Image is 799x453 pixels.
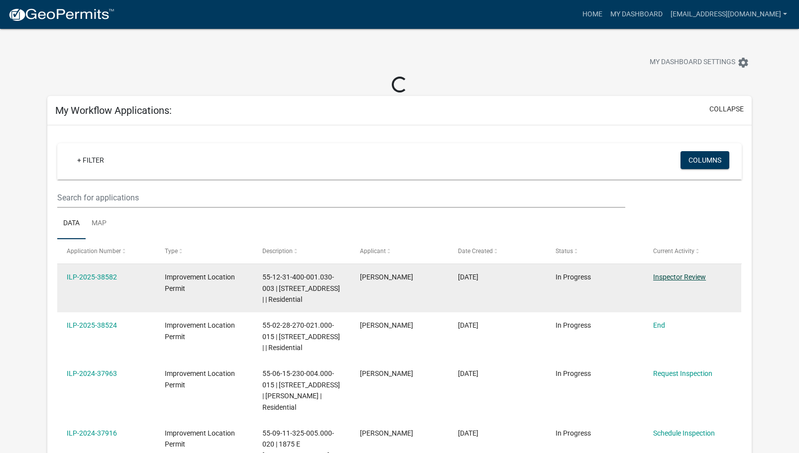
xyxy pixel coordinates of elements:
[458,429,478,437] span: 07/03/2024
[262,369,340,411] span: 55-06-15-230-004.000-015 | 9725 N SUMMER RIDGE CT | Katie Colon | Residential
[360,248,386,255] span: Applicant
[556,273,591,281] span: In Progress
[653,321,665,329] a: End
[67,321,117,329] a: ILP-2025-38524
[458,248,493,255] span: Date Created
[67,429,117,437] a: ILP-2024-37916
[262,273,340,304] span: 55-12-31-400-001.030-003 | 7611 W MINOR CT | | Residential
[360,321,413,329] span: Katie Colon
[360,273,413,281] span: Katie Colon
[67,369,117,377] a: ILP-2024-37963
[262,248,293,255] span: Description
[556,429,591,437] span: In Progress
[69,151,112,169] a: + Filter
[458,273,478,281] span: 08/25/2025
[360,369,413,377] span: Katie Colon
[653,248,694,255] span: Current Activity
[165,273,235,292] span: Improvement Location Permit
[737,57,749,69] i: settings
[155,239,253,263] datatable-header-cell: Type
[67,248,121,255] span: Application Number
[448,239,546,263] datatable-header-cell: Date Created
[606,5,667,24] a: My Dashboard
[642,53,757,72] button: My Dashboard Settingssettings
[667,5,791,24] a: [EMAIL_ADDRESS][DOMAIN_NAME]
[556,321,591,329] span: In Progress
[86,208,113,240] a: Map
[165,248,178,255] span: Type
[55,104,172,116] h5: My Workflow Applications:
[360,429,413,437] span: Katie Colon
[650,57,735,69] span: My Dashboard Settings
[653,273,706,281] a: Inspector Review
[578,5,606,24] a: Home
[458,369,478,377] span: 07/24/2024
[653,429,715,437] a: Schedule Inspection
[67,273,117,281] a: ILP-2025-38582
[165,369,235,389] span: Improvement Location Permit
[458,321,478,329] span: 07/25/2025
[253,239,350,263] datatable-header-cell: Description
[57,239,155,263] datatable-header-cell: Application Number
[57,208,86,240] a: Data
[165,321,235,341] span: Improvement Location Permit
[165,429,235,449] span: Improvement Location Permit
[556,369,591,377] span: In Progress
[57,187,625,208] input: Search for applications
[709,104,744,114] button: collapse
[653,369,712,377] a: Request Inspection
[546,239,644,263] datatable-header-cell: Status
[644,239,741,263] datatable-header-cell: Current Activity
[556,248,573,255] span: Status
[681,151,729,169] button: Columns
[262,321,340,352] span: 55-02-28-270-021.000-015 | 6431 E ABLINGTON CT | | Residential
[350,239,448,263] datatable-header-cell: Applicant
